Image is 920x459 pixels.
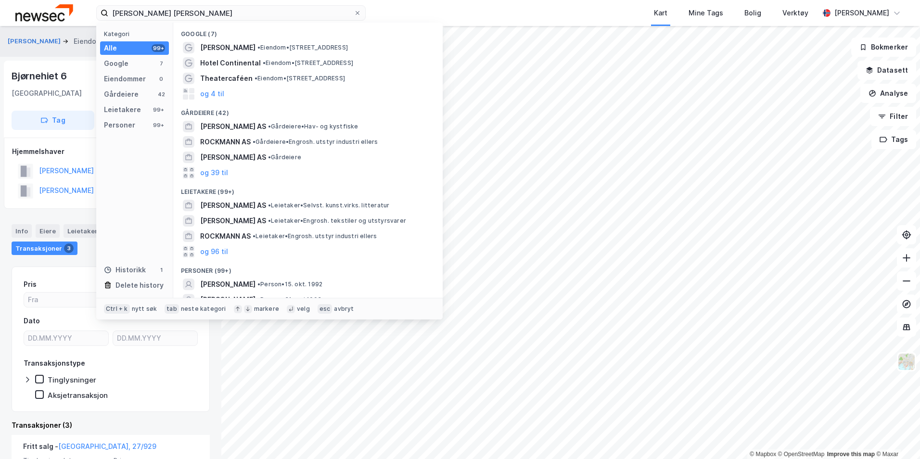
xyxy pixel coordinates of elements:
button: [PERSON_NAME] [8,37,63,46]
a: Mapbox [750,451,776,458]
div: [PERSON_NAME] [834,7,889,19]
div: Kontrollprogram for chat [872,413,920,459]
span: [PERSON_NAME] [200,279,256,290]
div: Leietakere [104,104,141,115]
span: • [253,138,256,145]
div: Personer (99+) [173,259,443,277]
button: Datasett [857,61,916,80]
div: Eiendom [74,36,102,47]
div: Historikk [104,264,146,276]
span: [PERSON_NAME] AS [200,200,266,211]
div: Mine Tags [689,7,723,19]
div: [GEOGRAPHIC_DATA] [12,88,82,99]
div: 3 [64,243,74,253]
span: • [268,123,271,130]
span: • [268,217,271,224]
div: 1 [157,266,165,274]
div: neste kategori [181,305,226,313]
button: og 4 til [200,88,224,100]
div: esc [318,304,332,314]
div: Hjemmelshaver [12,146,209,157]
div: Transaksjoner [12,242,77,255]
span: Leietaker • Engrosh. utstyr industri ellers [253,232,377,240]
span: • [257,44,260,51]
span: Gårdeiere [268,153,301,161]
a: OpenStreetMap [778,451,825,458]
span: • [263,59,266,66]
div: Bolig [744,7,761,19]
div: Kart [654,7,667,19]
span: Gårdeiere • Hav- og kystfiske [268,123,358,130]
span: Leietaker • Selvst. kunst.virks. litteratur [268,202,389,209]
button: og 39 til [200,167,228,178]
div: Personer [104,119,135,131]
div: 99+ [152,44,165,52]
input: Søk på adresse, matrikkel, gårdeiere, leietakere eller personer [108,6,354,20]
div: Ctrl + k [104,304,130,314]
iframe: Chat Widget [872,413,920,459]
span: [PERSON_NAME] AS [200,215,266,227]
input: DD.MM.YYYY [113,331,197,345]
div: Google (7) [173,23,443,40]
div: 42 [157,90,165,98]
div: Transaksjonstype [24,357,85,369]
div: 7 [157,60,165,67]
span: ROCKMANN AS [200,230,251,242]
button: og 96 til [200,246,228,257]
span: [PERSON_NAME] [200,294,256,306]
span: Person • 15. okt. 1992 [257,280,322,288]
span: [PERSON_NAME] AS [200,121,266,132]
div: Alle [104,42,117,54]
div: Gårdeiere (42) [173,102,443,119]
span: [PERSON_NAME] AS [200,152,266,163]
img: newsec-logo.f6e21ccffca1b3a03d2d.png [15,4,73,21]
div: Fritt salg - [23,441,156,456]
div: Eiere [36,224,60,238]
span: Theatercaféen [200,73,253,84]
div: Aksjetransaksjon [48,391,108,400]
div: Kategori [104,30,169,38]
a: [GEOGRAPHIC_DATA], 27/929 [58,442,156,450]
div: Leietakere (99+) [173,180,443,198]
span: • [268,153,271,161]
div: 99+ [152,121,165,129]
div: Dato [24,315,40,327]
button: Tags [871,130,916,149]
span: Eiendom • [STREET_ADDRESS] [257,44,348,51]
img: Z [897,353,916,371]
a: Improve this map [827,451,875,458]
div: Verktøy [782,7,808,19]
span: • [268,202,271,209]
button: Filter [870,107,916,126]
div: Leietakere [64,224,105,238]
span: Hotel Continental [200,57,261,69]
div: 99+ [152,106,165,114]
div: markere [254,305,279,313]
input: Fra [24,293,108,307]
span: [PERSON_NAME] [200,42,256,53]
div: Bjørnehiet 6 [12,68,69,84]
span: Leietaker • Engrosh. tekstiler og utstyrsvarer [268,217,406,225]
span: Eiendom • [STREET_ADDRESS] [255,75,345,82]
span: • [257,296,260,303]
div: Gårdeiere [104,89,139,100]
div: Google [104,58,128,69]
div: tab [165,304,179,314]
div: 0 [157,75,165,83]
span: • [253,232,256,240]
span: Eiendom • [STREET_ADDRESS] [263,59,353,67]
span: Gårdeiere • Engrosh. utstyr industri ellers [253,138,378,146]
div: velg [297,305,310,313]
span: ROCKMANN AS [200,136,251,148]
div: nytt søk [132,305,157,313]
button: Bokmerker [851,38,916,57]
div: Eiendommer [104,73,146,85]
span: • [255,75,257,82]
div: Delete history [115,280,164,291]
span: • [257,280,260,288]
div: Pris [24,279,37,290]
button: Analyse [860,84,916,103]
div: avbryt [334,305,354,313]
div: Tinglysninger [48,375,96,384]
input: DD.MM.YYYY [24,331,108,345]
